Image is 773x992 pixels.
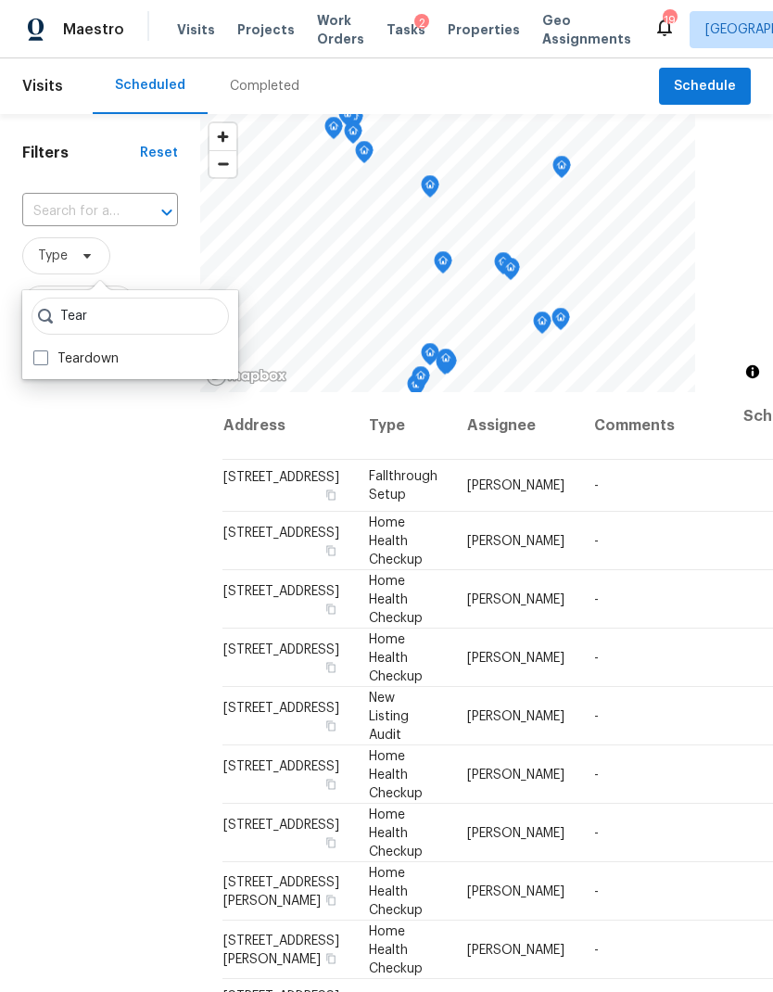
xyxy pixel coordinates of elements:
[338,104,357,133] div: Map marker
[452,392,579,460] th: Assignee
[741,361,764,383] button: Toggle attribution
[467,479,564,492] span: [PERSON_NAME]
[223,471,339,484] span: [STREET_ADDRESS]
[140,144,178,162] div: Reset
[200,114,695,392] canvas: Map
[354,392,452,460] th: Type
[223,759,339,772] span: [STREET_ADDRESS]
[533,312,551,340] div: Map marker
[747,362,758,382] span: Toggle attribution
[38,247,68,265] span: Type
[659,68,751,106] button: Schedule
[323,658,339,675] button: Copy Address
[223,642,339,655] span: [STREET_ADDRESS]
[355,141,374,170] div: Map marker
[594,884,599,897] span: -
[222,392,354,460] th: Address
[467,651,564,664] span: [PERSON_NAME]
[323,775,339,792] button: Copy Address
[344,121,362,150] div: Map marker
[323,541,339,558] button: Copy Address
[324,117,343,146] div: Map marker
[594,534,599,547] span: -
[369,749,423,799] span: Home Health Checkup
[223,526,339,539] span: [STREET_ADDRESS]
[501,258,520,286] div: Map marker
[115,76,185,95] div: Scheduled
[237,20,295,39] span: Projects
[414,14,429,32] div: 2
[407,375,425,403] div: Map marker
[437,349,455,377] div: Map marker
[369,632,423,682] span: Home Health Checkup
[467,884,564,897] span: [PERSON_NAME]
[223,818,339,831] span: [STREET_ADDRESS]
[448,20,520,39] span: Properties
[223,875,339,907] span: [STREET_ADDRESS][PERSON_NAME]
[369,574,423,624] span: Home Health Checkup
[323,600,339,617] button: Copy Address
[209,150,236,177] button: Zoom out
[467,826,564,839] span: [PERSON_NAME]
[33,350,119,368] label: Teardown
[467,592,564,605] span: [PERSON_NAME]
[594,651,599,664] span: -
[323,717,339,733] button: Copy Address
[177,20,215,39] span: Visits
[154,199,180,225] button: Open
[369,691,409,741] span: New Listing Audit
[594,709,599,722] span: -
[542,11,631,48] span: Geo Assignments
[421,175,439,204] div: Map marker
[22,197,126,226] input: Search for an address...
[594,479,599,492] span: -
[552,156,571,184] div: Map marker
[230,77,299,95] div: Completed
[369,924,423,974] span: Home Health Checkup
[209,151,236,177] span: Zoom out
[467,534,564,547] span: [PERSON_NAME]
[467,943,564,956] span: [PERSON_NAME]
[467,709,564,722] span: [PERSON_NAME]
[223,701,339,714] span: [STREET_ADDRESS]
[594,592,599,605] span: -
[22,144,140,162] h1: Filters
[323,949,339,966] button: Copy Address
[223,584,339,597] span: [STREET_ADDRESS]
[412,366,430,395] div: Map marker
[386,23,425,36] span: Tasks
[551,308,570,337] div: Map marker
[223,934,339,965] span: [STREET_ADDRESS][PERSON_NAME]
[323,487,339,503] button: Copy Address
[674,75,736,98] span: Schedule
[494,252,513,281] div: Map marker
[63,20,124,39] span: Maestro
[594,768,599,781] span: -
[663,11,676,30] div: 19
[369,808,423,858] span: Home Health Checkup
[594,826,599,839] span: -
[22,66,63,107] span: Visits
[323,891,339,908] button: Copy Address
[434,251,452,280] div: Map marker
[369,866,423,916] span: Home Health Checkup
[369,515,423,566] span: Home Health Checkup
[594,943,599,956] span: -
[467,768,564,781] span: [PERSON_NAME]
[579,392,729,460] th: Comments
[323,833,339,850] button: Copy Address
[206,365,287,387] a: Mapbox homepage
[369,470,437,502] span: Fallthrough Setup
[421,343,439,372] div: Map marker
[209,123,236,150] button: Zoom in
[317,11,364,48] span: Work Orders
